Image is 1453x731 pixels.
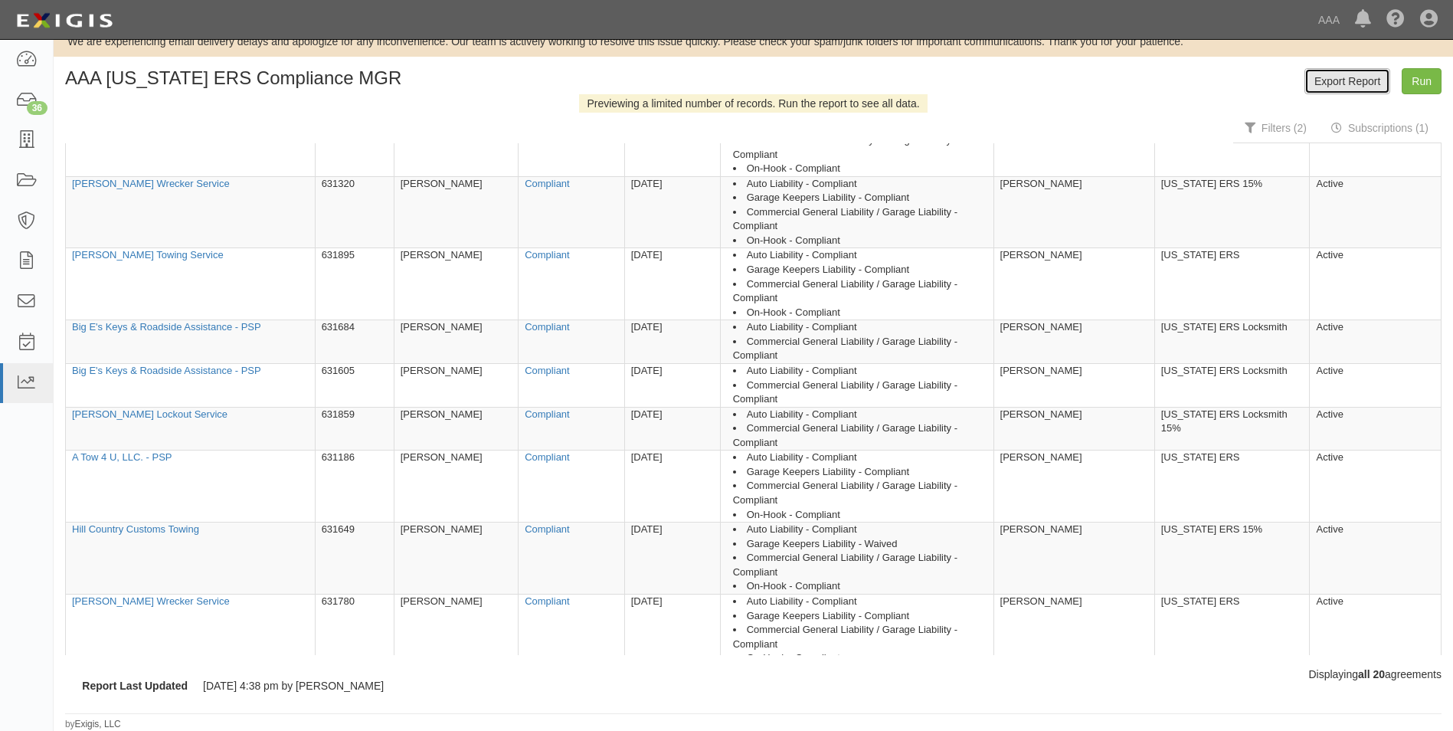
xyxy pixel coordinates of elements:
[733,263,987,277] li: Garage Keepers Liability - Compliant
[1310,451,1442,523] td: Active
[1154,523,1310,595] td: [US_STATE] ERS 15%
[733,479,987,507] li: Commercial General Liability / Garage Liability - Compliant
[315,363,394,407] td: 631605
[1154,363,1310,407] td: [US_STATE] ERS Locksmith
[1311,5,1347,35] a: AAA
[525,249,570,261] a: Compliant
[624,451,720,523] td: [DATE]
[733,133,987,162] li: Commercial General Liability / Garage Liability - Compliant
[1154,320,1310,364] td: [US_STATE] ERS Locksmith
[525,451,570,463] a: Compliant
[394,363,518,407] td: [PERSON_NAME]
[1154,407,1310,451] td: [US_STATE] ERS Locksmith 15%
[624,407,720,451] td: [DATE]
[1154,451,1310,523] td: [US_STATE] ERS
[733,320,987,335] li: Auto Liability - Compliant
[993,363,1154,407] td: [PERSON_NAME]
[72,365,261,376] a: Big E's Keys & Roadside Assistance - PSP
[1310,407,1442,451] td: Active
[733,162,987,176] li: On-Hook - Compliant
[394,523,518,595] td: [PERSON_NAME]
[1386,11,1405,29] i: Help Center - Complianz
[72,451,172,463] a: A Tow 4 U, LLC. - PSP
[624,523,720,595] td: [DATE]
[1358,668,1385,680] b: all 20
[1320,113,1440,143] a: Subscriptions (1)
[394,407,518,451] td: [PERSON_NAME]
[733,551,987,579] li: Commercial General Liability / Garage Liability - Compliant
[72,408,227,420] a: [PERSON_NAME] Lockout Service
[315,320,394,364] td: 631684
[993,248,1154,320] td: [PERSON_NAME]
[1310,176,1442,248] td: Active
[394,320,518,364] td: [PERSON_NAME]
[733,248,987,263] li: Auto Liability - Compliant
[637,667,1453,682] div: Displaying agreements
[733,465,987,480] li: Garage Keepers Liability - Compliant
[624,176,720,248] td: [DATE]
[525,523,570,535] a: Compliant
[733,421,987,450] li: Commercial General Liability / Garage Liability - Compliant
[993,320,1154,364] td: [PERSON_NAME]
[1310,363,1442,407] td: Active
[733,523,987,537] li: Auto Liability - Compliant
[733,595,987,609] li: Auto Liability - Compliant
[1310,594,1442,666] td: Active
[315,176,394,248] td: 631320
[733,508,987,523] li: On-Hook - Compliant
[624,363,720,407] td: [DATE]
[733,408,987,422] li: Auto Liability - Compliant
[733,651,987,666] li: On-Hook - Compliant
[315,407,394,451] td: 631859
[65,678,188,693] dt: Report Last Updated
[394,451,518,523] td: [PERSON_NAME]
[315,248,394,320] td: 631895
[75,719,121,729] a: Exigis, LLC
[525,365,570,376] a: Compliant
[394,176,518,248] td: [PERSON_NAME]
[624,594,720,666] td: [DATE]
[11,7,117,34] img: logo-5460c22ac91f19d4615b14bd174203de0afe785f0fc80cf4dbbc73dc1793850b.png
[733,277,987,306] li: Commercial General Liability / Garage Liability - Compliant
[733,379,987,407] li: Commercial General Liability / Garage Liability - Compliant
[1310,320,1442,364] td: Active
[65,718,121,731] small: by
[394,248,518,320] td: [PERSON_NAME]
[733,191,987,205] li: Garage Keepers Liability - Compliant
[315,451,394,523] td: 631186
[733,306,987,320] li: On-Hook - Compliant
[733,537,987,552] li: Garage Keepers Liability - Waived
[733,177,987,192] li: Auto Liability - Compliant
[525,595,570,607] a: Compliant
[993,594,1154,666] td: [PERSON_NAME]
[993,523,1154,595] td: [PERSON_NAME]
[993,176,1154,248] td: [PERSON_NAME]
[65,68,742,88] h1: AAA [US_STATE] ERS Compliance MGR
[315,594,394,666] td: 631780
[394,594,518,666] td: [PERSON_NAME]
[315,523,394,595] td: 631649
[1233,113,1318,143] a: Filters (2)
[733,205,987,234] li: Commercial General Liability / Garage Liability - Compliant
[72,321,261,333] a: Big E's Keys & Roadside Assistance - PSP
[72,249,224,261] a: [PERSON_NAME] Towing Service
[1154,248,1310,320] td: [US_STATE] ERS
[993,407,1154,451] td: [PERSON_NAME]
[733,234,987,248] li: On-Hook - Compliant
[1310,248,1442,320] td: Active
[1310,523,1442,595] td: Active
[72,523,199,535] a: Hill Country Customs Towing
[27,101,47,115] div: 36
[733,609,987,624] li: Garage Keepers Liability - Compliant
[72,595,230,607] a: [PERSON_NAME] Wrecker Service
[624,248,720,320] td: [DATE]
[733,364,987,379] li: Auto Liability - Compliant
[733,335,987,363] li: Commercial General Liability / Garage Liability - Compliant
[525,321,570,333] a: Compliant
[72,178,230,189] a: [PERSON_NAME] Wrecker Service
[1154,594,1310,666] td: [US_STATE] ERS
[579,94,927,113] div: Previewing a limited number of records. Run the report to see all data.
[733,579,987,594] li: On-Hook - Compliant
[1304,68,1390,94] a: Export Report
[54,34,1453,49] div: We are experiencing email delivery delays and apologize for any inconvenience. Our team is active...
